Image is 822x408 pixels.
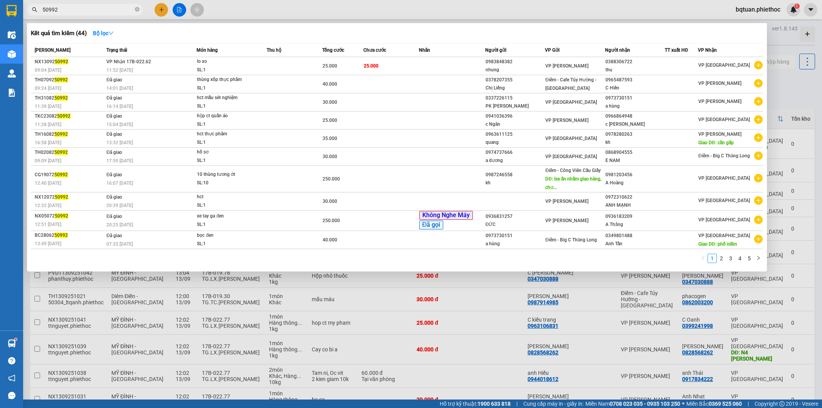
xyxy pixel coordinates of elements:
span: Đã giao [106,194,122,200]
div: SL: 1 [197,157,255,165]
span: 16:14 [DATE] [106,104,133,109]
div: 0973730151 [486,232,545,240]
div: 0981203456 [605,171,664,179]
span: Điểm - Cafe Túy Hường - [GEOGRAPHIC_DATA] [545,77,597,91]
div: a hùng [605,102,664,110]
span: plus-circle [754,174,763,182]
span: 13:49 [DATE] [35,241,61,246]
span: 40.000 [323,237,337,243]
span: VP [PERSON_NAME] [698,99,741,104]
span: 30.000 [323,199,337,204]
div: C Hiền [605,84,664,92]
span: 35.000 [323,136,337,141]
div: c Ngân [486,120,545,128]
a: 2 [717,254,726,263]
span: 17:59 [DATE] [106,158,133,164]
span: Đã giao [106,77,122,83]
span: 50992 [54,233,68,238]
div: ĐỨC [486,221,545,229]
span: 25.000 [323,118,337,123]
span: close-circle [135,6,140,13]
span: Điểm - Big C Thăng Long [545,237,597,243]
span: 12:51 [DATE] [35,222,61,227]
span: TT xuất HĐ [665,47,688,53]
span: 12:40 [DATE] [35,180,61,186]
span: 50992 [54,95,68,101]
span: 250.000 [323,176,340,182]
div: TH02082 [35,148,104,157]
span: DĐ: lxe ấn nhầm giao hàng, chư... [545,176,602,190]
span: 09:09 [DATE] [35,158,61,164]
span: plus-circle [754,115,763,124]
div: 0987246558 [486,171,545,179]
div: ANH MẠNH [605,201,664,209]
div: 0966864948 [605,112,664,120]
strong: Bộ lọc [93,30,114,36]
div: kh [486,179,545,187]
img: warehouse-icon [8,50,16,58]
div: a hùng [486,240,545,248]
span: plus-circle [754,61,763,69]
span: VP [GEOGRAPHIC_DATA] [698,175,750,181]
span: notification [8,374,15,382]
span: 14:01 [DATE] [106,86,133,91]
div: TH31082 [35,94,104,102]
span: 250.000 [323,218,340,223]
div: PK [PERSON_NAME] [486,102,545,110]
img: solution-icon [8,89,16,97]
span: 20:25 [DATE] [106,222,133,228]
div: hộp ct quần áo [197,112,255,120]
li: 5 [745,254,754,263]
button: right [754,254,763,263]
span: VP Nhận 17B-022.62 [106,59,151,64]
div: c [PERSON_NAME] [605,120,664,128]
span: 09:04 [DATE] [35,67,61,73]
div: SL: 1 [197,201,255,210]
div: hồ sơ [197,148,255,157]
div: nhung [486,66,545,74]
span: 50992 [55,59,68,64]
div: Chị Liếng [486,84,545,92]
div: quang [486,138,545,147]
span: 50992 [54,172,68,177]
a: 1 [708,254,716,263]
span: VP Gửi [545,47,560,53]
span: 30.000 [323,154,337,159]
input: Tìm tên, số ĐT hoặc mã đơn [42,5,133,14]
span: VP [GEOGRAPHIC_DATA] [698,117,750,122]
span: Người gửi [485,47,506,53]
span: 50992 [54,150,68,155]
span: plus-circle [754,133,763,142]
a: 4 [736,254,744,263]
span: VP [PERSON_NAME] [545,118,588,123]
div: Anh Tần [605,240,664,248]
div: 0349801488 [605,232,664,240]
div: 0936831257 [486,212,545,221]
div: a dương [486,157,545,165]
li: 3 [726,254,735,263]
div: SL: 10 [197,179,255,187]
sup: 1 [15,338,17,341]
div: E NAM [605,157,664,165]
span: plus-circle [754,97,763,106]
div: NX05072 [35,212,104,220]
span: plus-circle [754,79,763,88]
span: VP [PERSON_NAME] [545,199,588,204]
span: plus-circle [754,216,763,224]
span: Chưa cước [363,47,386,53]
div: 0378207355 [486,76,545,84]
div: A Hoàng [605,179,664,187]
img: warehouse-icon [8,339,16,347]
div: hct thực phẩm [197,130,255,138]
span: plus-circle [754,235,763,243]
span: 09:24 [DATE] [35,86,61,91]
span: 15:04 [DATE] [106,122,133,127]
div: thu [605,66,664,74]
span: VP [GEOGRAPHIC_DATA] [698,217,750,223]
span: 20:39 [DATE] [106,203,133,208]
div: 0973730151 [605,94,664,102]
span: Điểm - Công Viên Cầu Giấy [545,168,601,173]
span: 07:35 [DATE] [106,241,133,247]
span: Đã giao [106,95,122,101]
